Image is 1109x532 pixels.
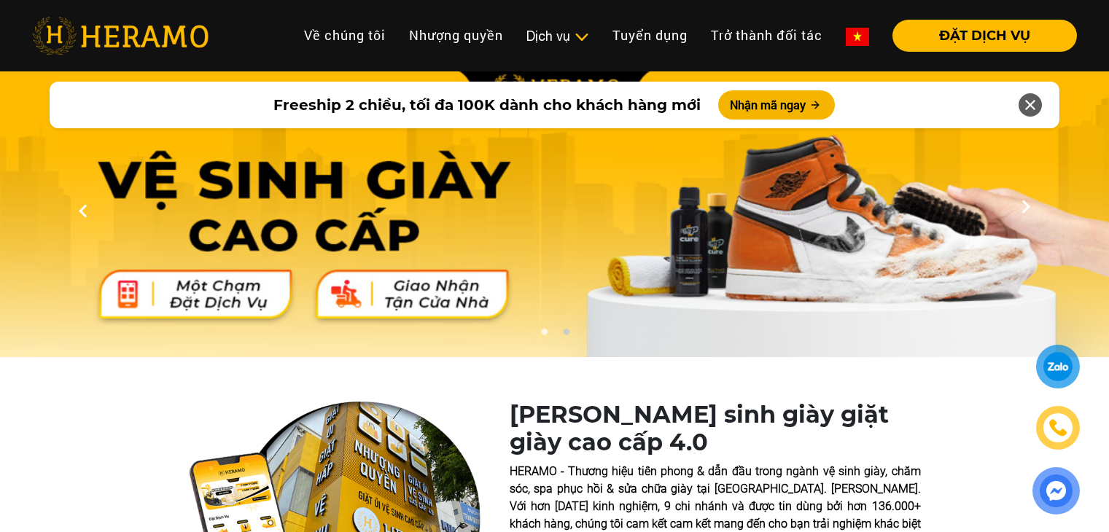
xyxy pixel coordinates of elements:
button: 1 [537,328,551,343]
a: Trở thành đối tác [699,20,834,51]
a: Về chúng tôi [292,20,397,51]
img: vn-flag.png [846,28,869,46]
span: Freeship 2 chiều, tối đa 100K dành cho khách hàng mới [273,94,701,116]
a: phone-icon [1038,408,1078,447]
h1: [PERSON_NAME] sinh giày giặt giày cao cấp 4.0 [510,401,921,457]
div: Dịch vụ [526,26,589,46]
img: heramo-logo.png [32,17,209,55]
a: Tuyển dụng [601,20,699,51]
button: ĐẶT DỊCH VỤ [892,20,1077,52]
button: 2 [559,328,573,343]
img: subToggleIcon [574,30,589,44]
img: phone-icon [1050,420,1066,436]
a: Nhượng quyền [397,20,515,51]
button: Nhận mã ngay [718,90,835,120]
a: ĐẶT DỊCH VỤ [881,29,1077,42]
